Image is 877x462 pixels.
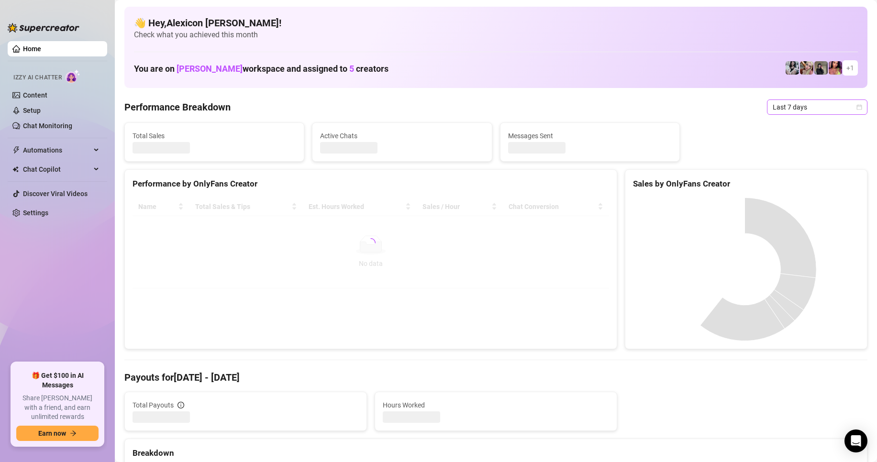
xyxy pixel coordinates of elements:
[16,394,99,422] span: Share [PERSON_NAME] with a friend, and earn unlimited rewards
[177,64,243,74] span: [PERSON_NAME]
[846,63,854,73] span: + 1
[23,143,91,158] span: Automations
[814,61,828,75] img: Anna
[13,73,62,82] span: Izzy AI Chatter
[844,429,867,452] div: Open Intercom Messenger
[23,209,48,217] a: Settings
[320,131,484,141] span: Active Chats
[23,162,91,177] span: Chat Copilot
[38,429,66,437] span: Earn now
[23,107,41,114] a: Setup
[133,400,174,410] span: Total Payouts
[134,30,858,40] span: Check what you achieved this month
[66,69,80,83] img: AI Chatter
[23,190,88,198] a: Discover Viral Videos
[365,237,377,249] span: loading
[383,400,609,410] span: Hours Worked
[633,177,859,190] div: Sales by OnlyFans Creator
[786,61,799,75] img: Sadie
[124,100,231,114] h4: Performance Breakdown
[178,402,184,408] span: info-circle
[134,16,858,30] h4: 👋 Hey, Alexicon [PERSON_NAME] !
[23,91,47,99] a: Content
[800,61,813,75] img: Anna
[12,166,19,173] img: Chat Copilot
[23,45,41,53] a: Home
[124,371,867,384] h4: Payouts for [DATE] - [DATE]
[16,371,99,390] span: 🎁 Get $100 in AI Messages
[70,430,77,437] span: arrow-right
[856,104,862,110] span: calendar
[8,23,79,33] img: logo-BBDzfeDw.svg
[133,177,609,190] div: Performance by OnlyFans Creator
[508,131,672,141] span: Messages Sent
[773,100,862,114] span: Last 7 days
[23,122,72,130] a: Chat Monitoring
[829,61,842,75] img: GODDESS
[133,447,859,460] div: Breakdown
[16,426,99,441] button: Earn nowarrow-right
[12,146,20,154] span: thunderbolt
[133,131,296,141] span: Total Sales
[349,64,354,74] span: 5
[134,64,389,74] h1: You are on workspace and assigned to creators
